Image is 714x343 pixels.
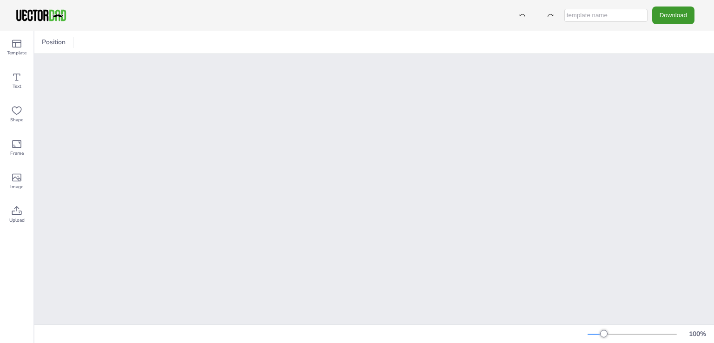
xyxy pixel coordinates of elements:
span: Image [10,183,23,191]
span: Frame [10,150,24,157]
button: Download [652,7,694,24]
span: Position [40,38,67,46]
div: 100 % [686,330,708,338]
span: Text [13,83,21,90]
span: Shape [10,116,23,124]
span: Template [7,49,26,57]
img: VectorDad-1.png [15,8,67,22]
span: Upload [9,217,25,224]
input: template name [564,9,648,22]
